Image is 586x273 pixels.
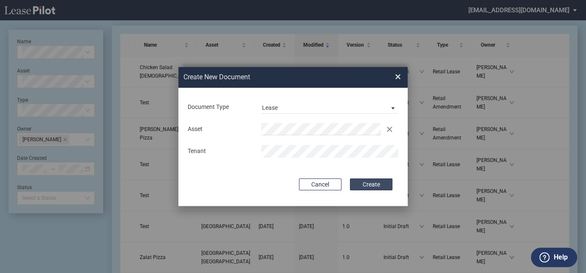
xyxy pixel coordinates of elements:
span: × [395,70,401,84]
label: Help [553,252,567,263]
button: Create [350,178,392,190]
button: Cancel [299,178,341,190]
div: Lease [262,104,278,111]
div: Tenant [183,147,256,156]
div: Document Type [183,103,256,111]
md-select: Document Type: Lease [261,101,398,114]
div: Asset [183,125,256,134]
h2: Create New Document [183,72,364,82]
md-dialog: Create New ... [178,67,408,206]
